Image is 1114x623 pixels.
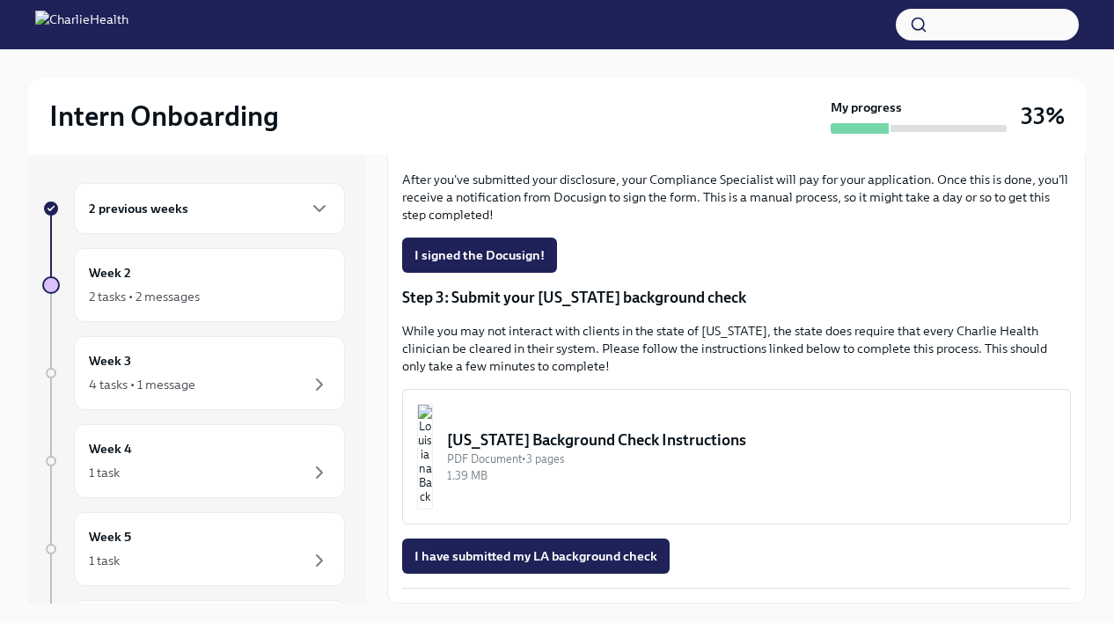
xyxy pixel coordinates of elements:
[1021,100,1065,132] h3: 33%
[42,248,345,322] a: Week 22 tasks • 2 messages
[89,464,120,481] div: 1 task
[831,99,902,116] strong: My progress
[402,171,1071,224] p: After you've submitted your disclosure, your Compliance Specialist will pay for your application....
[414,246,545,264] span: I signed the Docusign!
[49,99,279,134] h2: Intern Onboarding
[447,429,1056,451] div: [US_STATE] Background Check Instructions
[447,467,1056,484] div: 1.39 MB
[42,336,345,410] a: Week 34 tasks • 1 message
[42,512,345,586] a: Week 51 task
[417,404,433,509] img: Louisiana Background Check Instructions
[89,527,131,546] h6: Week 5
[89,351,131,370] h6: Week 3
[89,376,195,393] div: 4 tasks • 1 message
[74,183,345,234] div: 2 previous weeks
[42,424,345,498] a: Week 41 task
[89,263,131,282] h6: Week 2
[35,11,128,39] img: CharlieHealth
[89,199,188,218] h6: 2 previous weeks
[402,322,1071,375] p: While you may not interact with clients in the state of [US_STATE], the state does require that e...
[414,547,657,565] span: I have submitted my LA background check
[89,552,120,569] div: 1 task
[447,451,1056,467] div: PDF Document • 3 pages
[402,389,1071,524] button: [US_STATE] Background Check InstructionsPDF Document•3 pages1.39 MB
[402,539,670,574] button: I have submitted my LA background check
[402,238,557,273] button: I signed the Docusign!
[89,288,200,305] div: 2 tasks • 2 messages
[402,287,1071,308] p: Step 3: Submit your [US_STATE] background check
[89,439,132,458] h6: Week 4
